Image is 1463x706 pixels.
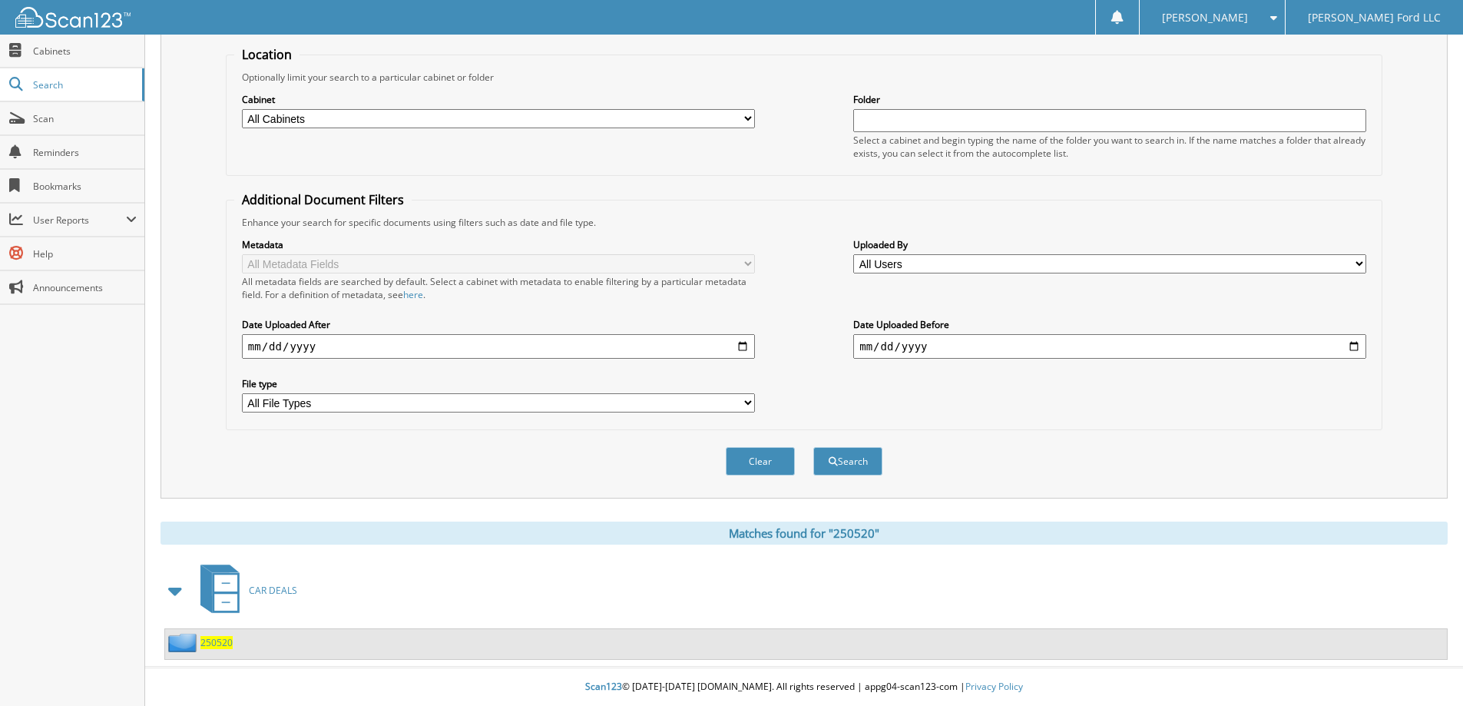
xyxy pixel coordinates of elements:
[726,447,795,476] button: Clear
[853,134,1366,160] div: Select a cabinet and begin typing the name of the folder you want to search in. If the name match...
[168,633,200,652] img: folder2.png
[200,636,233,649] a: 250520
[1386,632,1463,706] iframe: Chat Widget
[853,334,1366,359] input: end
[853,238,1366,251] label: Uploaded By
[33,281,137,294] span: Announcements
[813,447,882,476] button: Search
[234,191,412,208] legend: Additional Document Filters
[33,45,137,58] span: Cabinets
[242,93,755,106] label: Cabinet
[403,288,423,301] a: here
[15,7,131,28] img: scan123-logo-white.svg
[853,93,1366,106] label: Folder
[242,334,755,359] input: start
[33,180,137,193] span: Bookmarks
[585,680,622,693] span: Scan123
[1308,13,1441,22] span: [PERSON_NAME] Ford LLC
[242,377,755,390] label: File type
[191,560,297,621] a: CAR DEALS
[242,275,755,301] div: All metadata fields are searched by default. Select a cabinet with metadata to enable filtering b...
[33,247,137,260] span: Help
[33,112,137,125] span: Scan
[242,238,755,251] label: Metadata
[234,216,1374,229] div: Enhance your search for specific documents using filters such as date and file type.
[234,71,1374,84] div: Optionally limit your search to a particular cabinet or folder
[234,46,300,63] legend: Location
[33,146,137,159] span: Reminders
[1162,13,1248,22] span: [PERSON_NAME]
[33,78,134,91] span: Search
[853,318,1366,331] label: Date Uploaded Before
[161,522,1448,545] div: Matches found for "250520"
[249,584,297,597] span: CAR DEALS
[965,680,1023,693] a: Privacy Policy
[145,668,1463,706] div: © [DATE]-[DATE] [DOMAIN_NAME]. All rights reserved | appg04-scan123-com |
[242,318,755,331] label: Date Uploaded After
[33,214,126,227] span: User Reports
